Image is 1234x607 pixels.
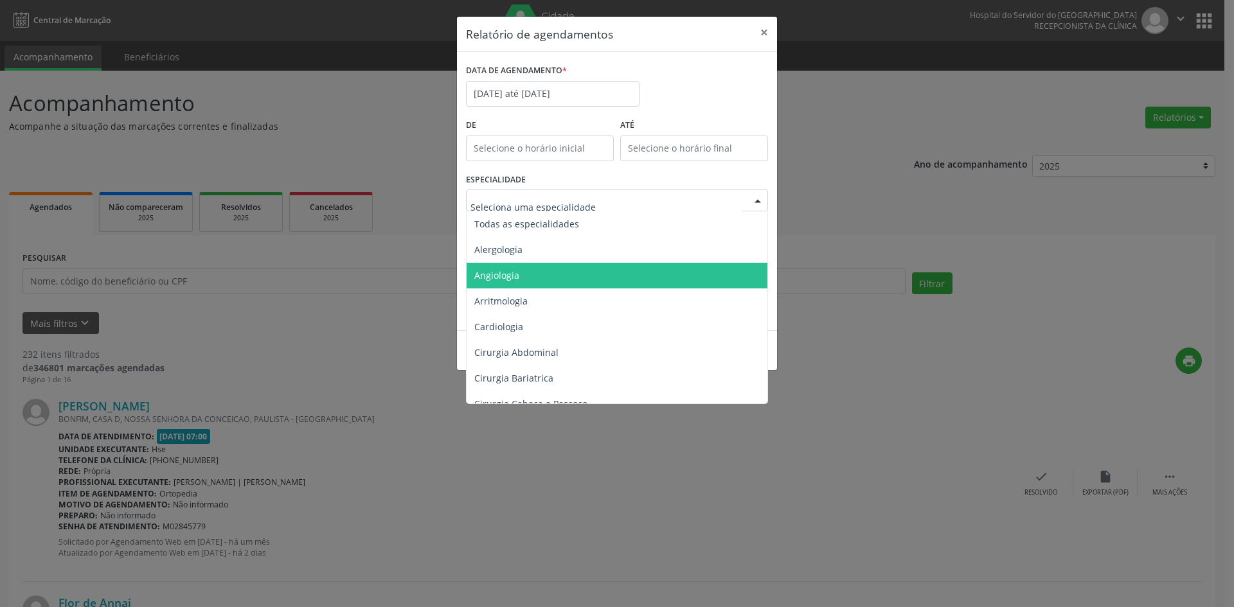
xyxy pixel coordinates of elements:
span: Cirurgia Cabeça e Pescoço [474,398,587,410]
span: Cardiologia [474,321,523,333]
input: Seleciona uma especialidade [470,194,742,220]
span: Arritmologia [474,295,528,307]
span: Alergologia [474,243,523,256]
span: Cirurgia Abdominal [474,346,559,358]
label: De [466,116,614,136]
input: Selecione o horário final [620,136,768,161]
label: DATA DE AGENDAMENTO [466,61,567,81]
span: Angiologia [474,269,519,281]
label: ESPECIALIDADE [466,170,526,190]
span: Todas as especialidades [474,218,579,230]
label: ATÉ [620,116,768,136]
span: Cirurgia Bariatrica [474,372,553,384]
button: Close [751,17,777,48]
input: Selecione o horário inicial [466,136,614,161]
input: Selecione uma data ou intervalo [466,81,639,107]
h5: Relatório de agendamentos [466,26,613,42]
